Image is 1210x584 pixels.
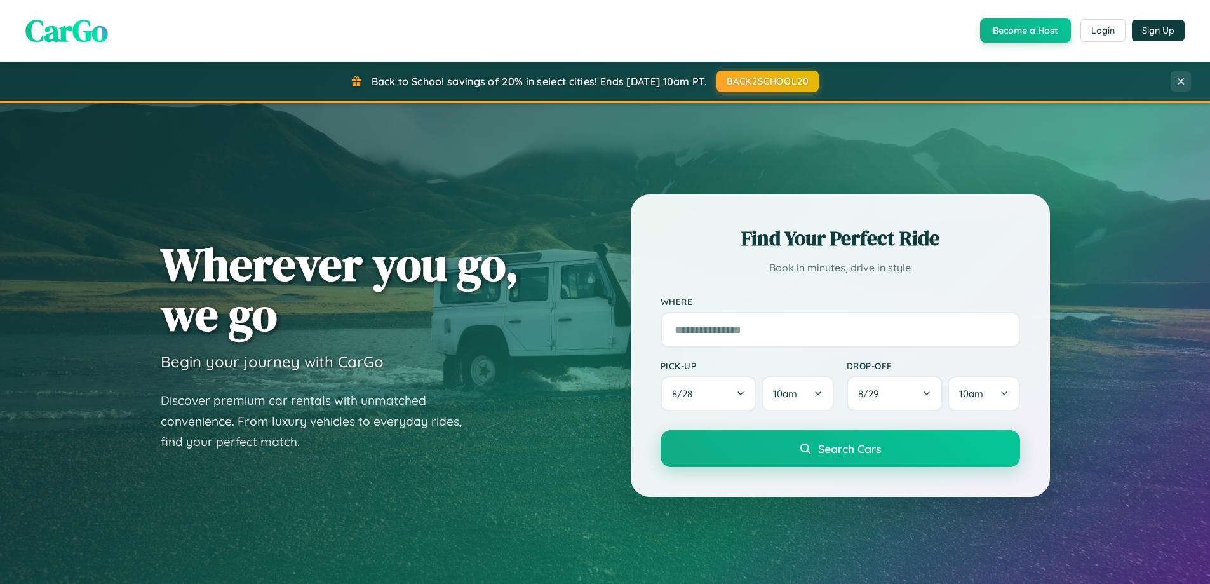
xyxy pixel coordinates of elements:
span: Back to School savings of 20% in select cities! Ends [DATE] 10am PT. [372,75,707,88]
h2: Find Your Perfect Ride [661,224,1020,252]
label: Pick-up [661,360,834,371]
button: 10am [948,376,1019,411]
label: Where [661,296,1020,307]
span: 10am [959,388,983,400]
p: Book in minutes, drive in style [661,259,1020,277]
span: 8 / 29 [858,388,885,400]
span: CarGo [25,10,108,51]
span: 8 / 28 [672,388,699,400]
button: 8/28 [661,376,757,411]
h3: Begin your journey with CarGo [161,352,384,371]
h1: Wherever you go, we go [161,239,519,339]
p: Discover premium car rentals with unmatched convenience. From luxury vehicles to everyday rides, ... [161,390,478,452]
button: Login [1080,19,1126,42]
span: 10am [773,388,797,400]
button: 8/29 [847,376,943,411]
button: Become a Host [980,18,1071,43]
button: BACK2SCHOOL20 [716,71,819,92]
span: Search Cars [818,442,881,456]
button: Sign Up [1132,20,1185,41]
button: 10am [762,376,833,411]
button: Search Cars [661,430,1020,467]
label: Drop-off [847,360,1020,371]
